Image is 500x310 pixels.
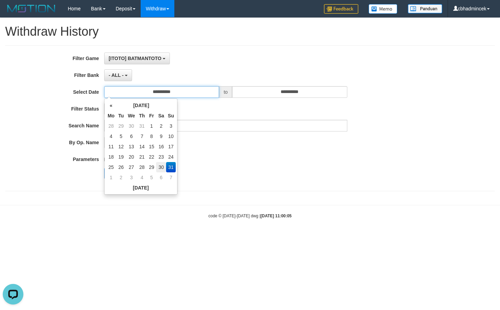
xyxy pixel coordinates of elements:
[147,131,156,141] td: 8
[147,172,156,183] td: 5
[156,162,166,172] td: 30
[219,86,232,98] span: to
[106,162,116,172] td: 25
[408,4,442,13] img: panduan.png
[324,4,358,14] img: Feedback.jpg
[166,162,176,172] td: 31
[166,131,176,141] td: 10
[166,111,176,121] th: Su
[5,25,495,38] h1: Withdraw History
[156,141,166,152] td: 16
[116,152,126,162] td: 19
[106,121,116,131] td: 28
[109,72,124,78] span: - ALL -
[137,162,147,172] td: 28
[106,111,116,121] th: Mo
[106,152,116,162] td: 18
[116,162,126,172] td: 26
[116,172,126,183] td: 2
[126,172,137,183] td: 3
[156,131,166,141] td: 9
[156,121,166,131] td: 2
[166,172,176,183] td: 7
[126,152,137,162] td: 20
[116,121,126,131] td: 29
[137,131,147,141] td: 7
[3,3,23,23] button: Open LiveChat chat widget
[147,141,156,152] td: 15
[104,69,132,81] button: - ALL -
[116,131,126,141] td: 5
[104,53,170,64] button: [ITOTO] BATMANTOTO
[116,141,126,152] td: 12
[106,172,116,183] td: 1
[126,131,137,141] td: 6
[166,152,176,162] td: 24
[126,111,137,121] th: We
[106,141,116,152] td: 11
[106,100,116,111] th: «
[208,214,292,218] small: code © [DATE]-[DATE] dwg |
[137,111,147,121] th: Th
[137,172,147,183] td: 4
[116,100,166,111] th: [DATE]
[109,56,161,61] span: [ITOTO] BATMANTOTO
[137,152,147,162] td: 21
[147,162,156,172] td: 29
[156,152,166,162] td: 23
[5,3,57,14] img: MOTION_logo.png
[126,141,137,152] td: 13
[261,214,292,218] strong: [DATE] 11:00:05
[147,152,156,162] td: 22
[106,183,176,193] th: [DATE]
[166,121,176,131] td: 3
[147,111,156,121] th: Fr
[147,121,156,131] td: 1
[126,162,137,172] td: 27
[369,4,398,14] img: Button%20Memo.svg
[126,121,137,131] td: 30
[156,172,166,183] td: 6
[106,131,116,141] td: 4
[166,141,176,152] td: 17
[137,121,147,131] td: 31
[116,111,126,121] th: Tu
[156,111,166,121] th: Sa
[137,141,147,152] td: 14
